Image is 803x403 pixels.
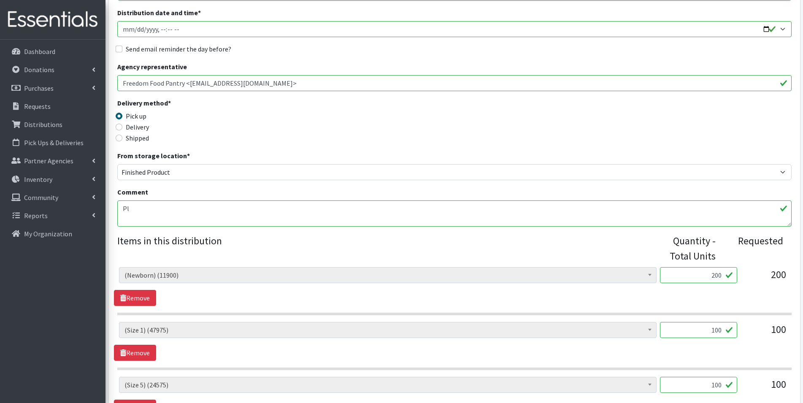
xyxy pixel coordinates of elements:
label: From storage location [117,151,190,161]
textarea: Please send baby wipes and heavy flow tampons. Both are needed badly. Thanks. [117,200,792,227]
input: Quantity [660,267,737,283]
legend: Items in this distribution [117,233,657,260]
input: Quantity [660,377,737,393]
p: Community [24,193,58,202]
p: Requests [24,102,51,111]
p: Inventory [24,175,52,184]
a: Donations [3,61,102,78]
a: Community [3,189,102,206]
input: Quantity [660,322,737,338]
a: Inventory [3,171,102,188]
div: 100 [744,322,786,345]
p: Distributions [24,120,62,129]
p: Purchases [24,84,54,92]
a: Partner Agencies [3,152,102,169]
label: Pick up [126,111,146,121]
span: (Size 1) (47975) [124,324,651,336]
a: Remove [114,290,156,306]
label: Send email reminder the day before? [126,44,231,54]
a: Requests [3,98,102,115]
label: Shipped [126,133,149,143]
div: 200 [744,267,786,290]
p: Donations [24,65,54,74]
a: Reports [3,207,102,224]
p: Pick Ups & Deliveries [24,138,84,147]
legend: Delivery method [117,98,286,111]
img: HumanEssentials [3,5,102,34]
a: Pick Ups & Deliveries [3,134,102,151]
label: Distribution date and time [117,8,201,18]
p: My Organization [24,230,72,238]
p: Partner Agencies [24,157,73,165]
a: Purchases [3,80,102,97]
p: Reports [24,211,48,220]
div: Quantity - Total Units [657,233,716,264]
a: Distributions [3,116,102,133]
span: (Size 5) (24575) [119,377,657,393]
abbr: required [187,151,190,160]
a: Dashboard [3,43,102,60]
p: Dashboard [24,47,55,56]
span: (Size 5) (24575) [124,379,651,391]
a: Remove [114,345,156,361]
a: My Organization [3,225,102,242]
abbr: required [168,99,171,107]
label: Delivery [126,122,149,132]
span: (Newborn) (11900) [119,267,657,283]
label: Agency representative [117,62,187,72]
span: (Size 1) (47975) [119,322,657,338]
span: (Newborn) (11900) [124,269,651,281]
abbr: required [198,8,201,17]
label: Comment [117,187,148,197]
div: Requested [724,233,783,264]
div: 100 [744,377,786,400]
